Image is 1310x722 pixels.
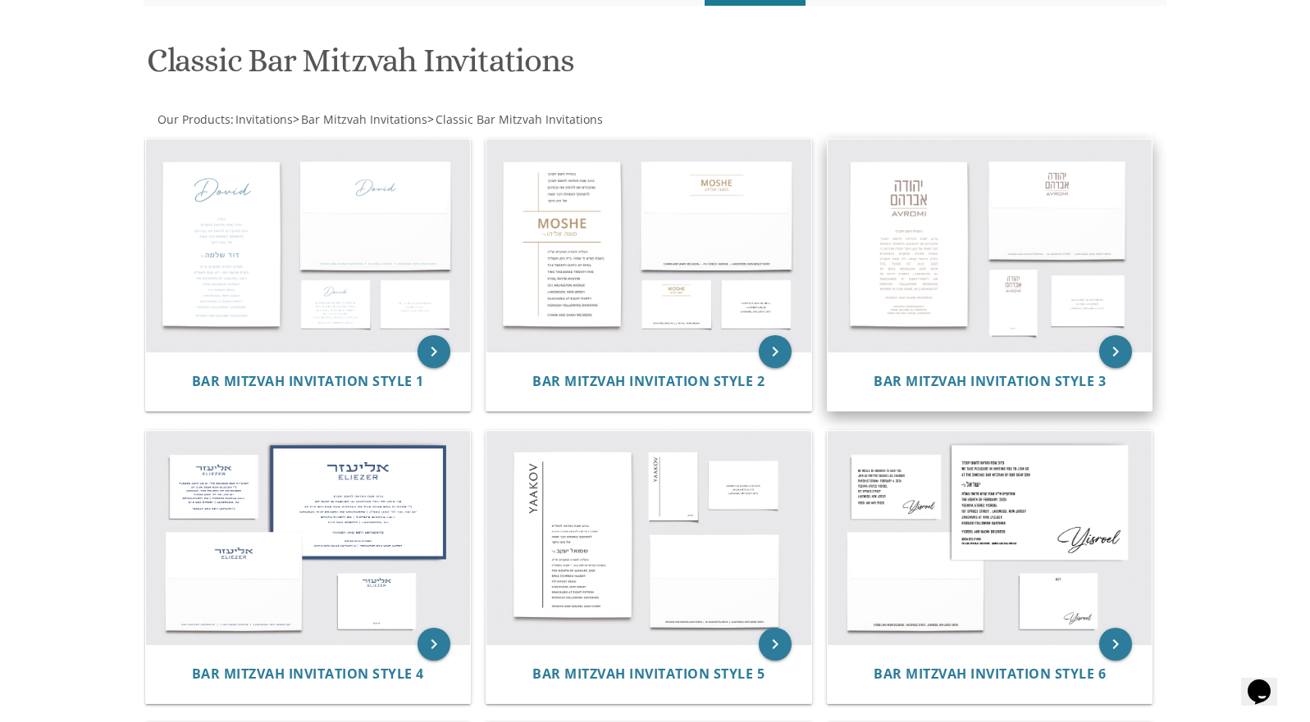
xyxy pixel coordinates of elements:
span: Bar Mitzvah Invitation Style 3 [874,372,1106,390]
span: > [293,111,427,127]
span: > [427,111,603,127]
a: Classic Bar Mitzvah Invitations [434,111,603,127]
a: Our Products [156,111,231,127]
span: Classic Bar Mitzvah Invitations [436,111,603,127]
img: Bar Mitzvah Invitation Style 6 [828,431,1153,644]
img: Bar Mitzvah Invitation Style 4 [146,431,471,644]
a: keyboard_arrow_right [759,628,792,661]
span: Bar Mitzvah Invitations [301,111,427,127]
img: Bar Mitzvah Invitation Style 3 [828,139,1153,352]
a: keyboard_arrow_right [1099,335,1132,368]
a: Bar Mitzvah Invitation Style 4 [192,666,424,682]
a: Invitations [234,111,293,127]
a: keyboard_arrow_right [418,628,450,661]
a: Bar Mitzvah Invitation Style 1 [192,374,424,389]
span: Bar Mitzvah Invitation Style 5 [532,665,765,683]
a: Bar Mitzvah Invitation Style 3 [874,374,1106,389]
a: keyboard_arrow_right [418,335,450,368]
span: Bar Mitzvah Invitation Style 4 [192,665,424,683]
img: Bar Mitzvah Invitation Style 5 [486,431,811,644]
a: Bar Mitzvah Invitations [299,111,427,127]
div: : [144,111,655,128]
span: Invitations [235,111,293,127]
a: keyboard_arrow_right [1099,628,1132,661]
a: Bar Mitzvah Invitation Style 2 [532,374,765,389]
span: Bar Mitzvah Invitation Style 6 [874,665,1106,683]
h1: Classic Bar Mitzvah Invitations [147,43,816,91]
img: Bar Mitzvah Invitation Style 1 [146,139,471,352]
span: Bar Mitzvah Invitation Style 1 [192,372,424,390]
span: Bar Mitzvah Invitation Style 2 [532,372,765,390]
img: Bar Mitzvah Invitation Style 2 [486,139,811,352]
a: Bar Mitzvah Invitation Style 6 [874,666,1106,682]
iframe: chat widget [1241,656,1294,706]
a: Bar Mitzvah Invitation Style 5 [532,666,765,682]
a: keyboard_arrow_right [759,335,792,368]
